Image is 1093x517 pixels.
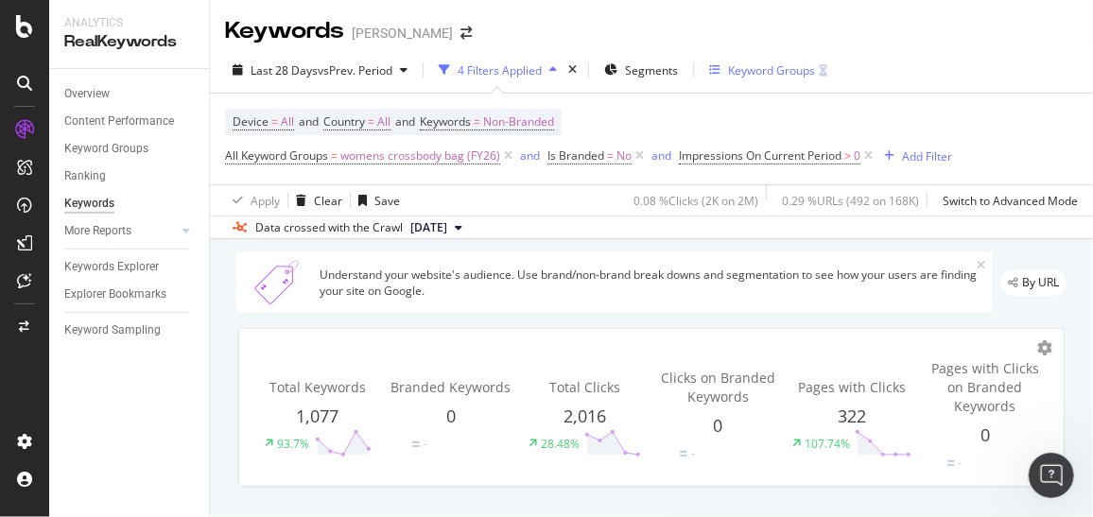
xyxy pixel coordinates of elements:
div: 0.29 % URLs ( 492 on 168K ) [782,193,919,209]
svg: 0 [983,448,1040,476]
svg: 0 [448,429,505,457]
span: 2,016 [564,405,606,427]
button: Add Filter [876,145,952,167]
div: legacy label [1000,269,1067,296]
img: Equal [680,451,687,457]
button: and [651,146,671,164]
div: Keywords [64,194,114,214]
div: Explorer Bookmarks [64,284,166,304]
div: 4 Filters Applied [458,62,542,78]
div: Keyword Groups [64,139,148,159]
span: Clicks on Branded Keywords [661,369,775,405]
button: Last 28 DaysvsPrev. Period [225,55,415,85]
span: Is Branded [547,147,604,164]
img: Equal [947,460,955,466]
span: All Keyword Groups [225,147,328,164]
button: Apply [225,185,280,215]
span: 0 [980,423,990,446]
span: All [377,109,390,135]
button: Segments [597,55,685,85]
span: = [474,113,480,129]
span: Pages with Clicks [798,378,906,396]
a: Keyword Sampling [64,320,196,340]
span: Total Keywords [269,378,366,396]
img: Equal [412,441,420,447]
span: = [607,147,614,164]
span: 0 [446,405,456,427]
span: No [616,143,632,169]
svg: 0 [716,439,772,467]
a: Keyword Groups [64,139,196,159]
span: and [299,113,319,129]
a: Content Performance [64,112,196,131]
span: Device [233,113,269,129]
div: Apply [251,193,280,209]
span: All [281,109,294,135]
div: 107.74% [805,436,850,452]
button: and [520,146,540,164]
div: 93.7% [277,436,309,452]
a: Ranking [64,166,196,186]
button: Switch to Advanced Mode [935,185,1078,215]
div: arrow-right-arrow-left [460,26,472,40]
a: More Reports [64,221,177,241]
div: Save [374,193,400,209]
span: womens crossbody bag (FY26) [340,143,500,169]
div: - [959,455,963,471]
span: Total Clicks [549,378,620,396]
div: More Reports [64,221,131,241]
span: = [331,147,338,164]
div: Understand your website's audience. Use brand/non-brand break downs and segmentation to see how y... [320,267,977,299]
span: = [368,113,374,129]
button: Keyword Groups [702,55,835,85]
span: Branded Keywords [390,378,511,396]
span: 1,077 [296,405,338,427]
span: By URL [1022,277,1059,288]
div: Data crossed with the Crawl [255,219,403,236]
a: Overview [64,84,196,104]
button: Clear [288,185,342,215]
div: Analytics [64,15,194,31]
button: [DATE] [403,216,470,239]
div: 0.08 % Clicks ( 2K on 2M ) [633,193,758,209]
span: Non-Branded [483,109,554,135]
div: Switch to Advanced Mode [943,193,1078,209]
span: 0 [854,143,860,169]
span: = [271,113,278,129]
div: Add Filter [902,148,952,164]
span: 322 [838,405,866,427]
a: Keywords [64,194,196,214]
iframe: Intercom live chat [1029,453,1074,498]
span: and [395,113,415,129]
div: RealKeywords [64,31,194,53]
div: Clear [314,193,342,209]
div: Keyword Groups [728,62,815,78]
div: - [424,436,427,452]
div: Overview [64,84,110,104]
span: > [844,147,851,164]
span: 0 [714,414,723,437]
button: 4 Filters Applied [431,55,564,85]
span: vs Prev. Period [318,62,392,78]
span: Impressions On Current Period [679,147,841,164]
span: Country [323,113,365,129]
span: Keywords [420,113,471,129]
span: Pages with Clicks on Branded Keywords [931,359,1039,415]
span: 2025 Aug. 4th [410,219,447,236]
a: Keywords Explorer [64,257,196,277]
div: - [691,445,695,461]
div: 28.48% [541,436,580,452]
div: Keywords [225,15,344,47]
img: Xn5yXbTLC6GvtKIoinKAiP4Hm0QJ922KvQwAAAAASUVORK5CYII= [244,260,312,305]
span: Last 28 Days [251,62,318,78]
div: Keyword Sampling [64,320,161,340]
div: times [564,60,581,79]
div: [PERSON_NAME] [352,24,453,43]
a: Explorer Bookmarks [64,284,196,304]
div: Content Performance [64,112,174,131]
button: Save [351,185,400,215]
span: Segments [625,62,678,78]
div: Keywords Explorer [64,257,159,277]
